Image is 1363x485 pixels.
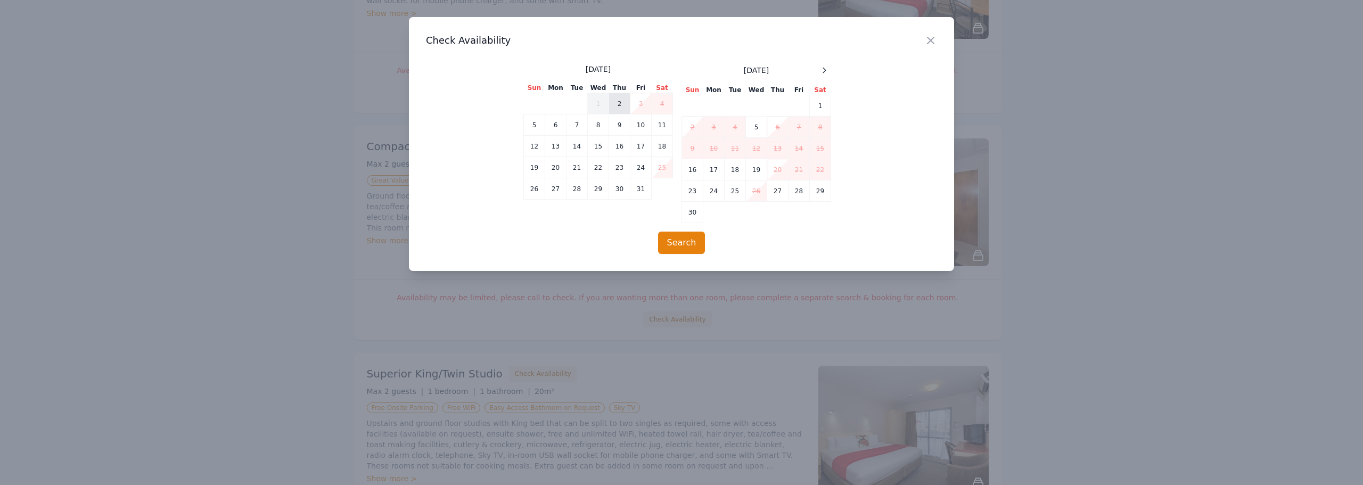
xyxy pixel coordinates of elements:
[545,83,566,93] th: Mon
[810,180,831,202] td: 29
[588,114,609,136] td: 8
[725,117,746,138] td: 4
[630,114,652,136] td: 10
[746,180,767,202] td: 26
[524,114,545,136] td: 5
[609,136,630,157] td: 16
[810,117,831,138] td: 8
[725,85,746,95] th: Tue
[609,178,630,200] td: 30
[658,232,705,254] button: Search
[588,93,609,114] td: 1
[725,138,746,159] td: 11
[703,138,725,159] td: 10
[566,157,588,178] td: 21
[524,178,545,200] td: 26
[682,159,703,180] td: 16
[545,178,566,200] td: 27
[725,159,746,180] td: 18
[630,178,652,200] td: 31
[524,136,545,157] td: 12
[652,114,673,136] td: 11
[630,83,652,93] th: Fri
[609,157,630,178] td: 23
[767,138,789,159] td: 13
[767,180,789,202] td: 27
[746,85,767,95] th: Wed
[746,138,767,159] td: 12
[744,65,769,76] span: [DATE]
[630,136,652,157] td: 17
[767,159,789,180] td: 20
[682,138,703,159] td: 9
[682,202,703,223] td: 30
[789,138,810,159] td: 14
[703,180,725,202] td: 24
[586,64,611,75] span: [DATE]
[810,138,831,159] td: 15
[545,157,566,178] td: 20
[566,136,588,157] td: 14
[652,83,673,93] th: Sat
[810,159,831,180] td: 22
[789,117,810,138] td: 7
[566,114,588,136] td: 7
[630,157,652,178] td: 24
[566,83,588,93] th: Tue
[609,83,630,93] th: Thu
[725,180,746,202] td: 25
[767,85,789,95] th: Thu
[746,117,767,138] td: 5
[703,117,725,138] td: 3
[426,34,937,47] h3: Check Availability
[789,180,810,202] td: 28
[682,117,703,138] td: 2
[524,83,545,93] th: Sun
[652,136,673,157] td: 18
[810,95,831,117] td: 1
[545,114,566,136] td: 6
[588,136,609,157] td: 15
[588,83,609,93] th: Wed
[810,85,831,95] th: Sat
[588,178,609,200] td: 29
[609,114,630,136] td: 9
[789,85,810,95] th: Fri
[682,180,703,202] td: 23
[746,159,767,180] td: 19
[524,157,545,178] td: 19
[652,93,673,114] td: 4
[789,159,810,180] td: 21
[545,136,566,157] td: 13
[588,157,609,178] td: 22
[652,157,673,178] td: 25
[630,93,652,114] td: 3
[703,159,725,180] td: 17
[767,117,789,138] td: 6
[566,178,588,200] td: 28
[682,85,703,95] th: Sun
[703,85,725,95] th: Mon
[609,93,630,114] td: 2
